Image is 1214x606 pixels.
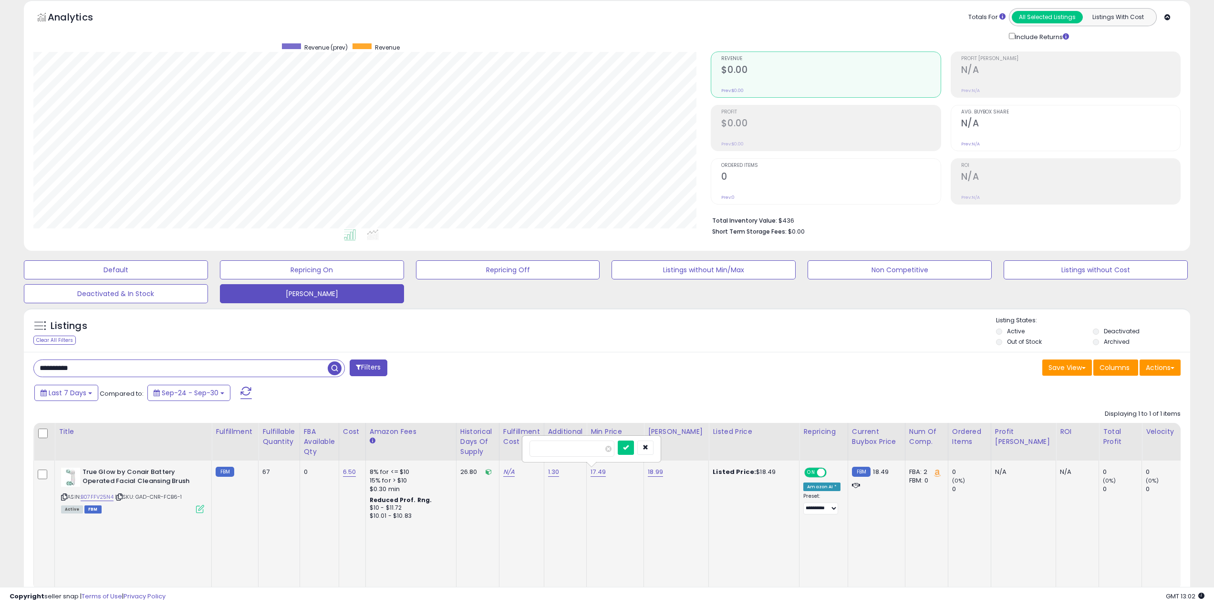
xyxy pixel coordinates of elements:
div: 0 [1103,485,1141,493]
div: ASIN: [61,468,204,512]
small: Prev: $0.00 [721,88,744,93]
div: 0 [1103,468,1141,476]
div: Preset: [803,493,840,514]
div: Include Returns [1002,31,1080,42]
div: Clear All Filters [33,336,76,345]
small: Prev: $0.00 [721,141,744,147]
small: Amazon Fees. [370,437,375,445]
small: Prev: N/A [961,195,980,200]
div: 0 [1146,468,1184,476]
div: 0 [1146,485,1184,493]
div: Current Buybox Price [852,427,901,447]
span: 18.49 [873,467,889,476]
div: Amazon Fees [370,427,452,437]
div: $10.01 - $10.83 [370,512,449,520]
button: Repricing Off [416,260,600,279]
span: All listings currently available for purchase on Amazon [61,505,83,514]
div: Fulfillable Quantity [262,427,295,447]
button: Deactivated & In Stock [24,284,208,303]
span: Last 7 Days [49,388,86,398]
div: 0 [304,468,332,476]
span: Revenue [375,43,400,51]
div: [PERSON_NAME] [648,427,705,437]
label: Active [1007,327,1025,335]
div: $0.30 min [370,485,449,493]
h2: 0 [721,171,940,184]
b: Listed Price: [713,467,756,476]
button: Sep-24 - Sep-30 [147,385,230,401]
div: seller snap | | [10,592,166,601]
button: Listings without Min/Max [612,260,796,279]
div: Fulfillment [216,427,254,437]
span: Profit [721,110,940,115]
label: Archived [1104,338,1130,346]
div: 0 [952,468,991,476]
button: Save View [1042,359,1092,376]
h2: N/A [961,171,1180,184]
small: Prev: N/A [961,88,980,93]
span: Compared to: [100,389,144,398]
p: Listing States: [996,316,1190,325]
div: N/A [995,468,1048,476]
small: FBM [852,467,871,477]
b: Short Term Storage Fees: [712,227,787,236]
small: Prev: 0 [721,195,735,200]
span: OFF [825,469,840,477]
h2: N/A [961,118,1180,131]
div: Cost [343,427,362,437]
div: Velocity [1146,427,1181,437]
button: Non Competitive [808,260,992,279]
div: Fulfillment Cost [503,427,540,447]
span: Profit [PERSON_NAME] [961,56,1180,62]
button: Actions [1140,359,1181,376]
button: All Selected Listings [1012,11,1083,23]
span: Avg. Buybox Share [961,110,1180,115]
b: Total Inventory Value: [712,216,777,225]
span: Ordered Items [721,163,940,168]
span: ON [805,469,817,477]
strong: Copyright [10,592,44,601]
div: 67 [262,468,292,476]
span: Columns [1100,363,1130,372]
span: | SKU: GAD-CNR-FCB6-1 [115,493,182,501]
label: Deactivated [1104,327,1140,335]
div: Listed Price [713,427,795,437]
small: (0%) [952,477,965,484]
button: Filters [350,359,387,376]
span: Revenue [721,56,940,62]
small: (0%) [1103,477,1116,484]
span: 2025-10-9 13:02 GMT [1166,592,1204,601]
a: 6.50 [343,467,356,477]
b: True Glow by Conair Battery Operated Facial Cleansing Brush [83,468,198,488]
span: Sep-24 - Sep-30 [162,388,218,398]
img: 31dhz0COBKL._SL40_.jpg [61,468,80,487]
button: Default [24,260,208,279]
div: ROI [1060,427,1095,437]
div: 8% for <= $10 [370,468,449,476]
a: Terms of Use [82,592,122,601]
a: 18.99 [648,467,663,477]
h2: $0.00 [721,64,940,77]
a: B07FFV25N4 [81,493,114,501]
h5: Listings [51,319,87,333]
div: Profit [PERSON_NAME] [995,427,1052,447]
div: Ordered Items [952,427,987,447]
button: Listings without Cost [1004,260,1188,279]
h2: N/A [961,64,1180,77]
div: Min Price [591,427,640,437]
small: (0%) [1146,477,1159,484]
div: FBM: 0 [909,476,941,485]
div: Additional Cost [548,427,583,447]
h5: Analytics [48,10,112,26]
small: Prev: N/A [961,141,980,147]
button: Listings With Cost [1082,11,1153,23]
div: $18.49 [713,468,792,476]
div: 15% for > $10 [370,476,449,485]
span: ROI [961,163,1180,168]
div: FBA: 2 [909,468,941,476]
h2: $0.00 [721,118,940,131]
a: 17.49 [591,467,606,477]
li: $436 [712,214,1173,226]
button: Last 7 Days [34,385,98,401]
div: $10 - $11.72 [370,504,449,512]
